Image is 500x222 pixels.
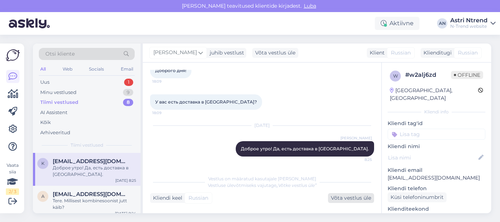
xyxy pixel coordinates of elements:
p: Kliendi email [388,166,485,174]
input: Lisa nimi [388,154,477,162]
span: a [41,193,45,199]
div: AI Assistent [40,109,67,116]
div: [GEOGRAPHIC_DATA], [GEOGRAPHIC_DATA] [390,87,478,102]
input: Lisa tag [388,129,485,140]
div: Klienditugi [421,49,452,57]
div: Web [61,64,74,74]
span: Vestluse ülevõtmiseks vajutage [208,183,317,188]
div: AN [437,18,447,29]
p: Kliendi telefon [388,185,485,192]
div: Arhiveeritud [40,129,70,136]
div: [DATE] 8:24 [115,211,136,216]
span: klimanov6@gmail.com [53,158,129,165]
i: „Võtke vestlus üle” [276,183,317,188]
div: Kõik [40,119,51,126]
a: Astri NtrendN-Trend website [450,18,496,29]
span: Доброго дня! [155,68,186,73]
span: [PERSON_NAME] [153,49,197,57]
div: [DATE] [150,122,374,129]
div: Доброе утро! Да, есть доставка в [GEOGRAPHIC_DATA]. [53,165,136,178]
span: Tiimi vestlused [71,142,103,148]
p: Klienditeekond [388,205,485,213]
div: Klient [367,49,385,57]
span: arda.amanov@gmail.com [53,191,129,197]
p: Kliendi nimi [388,143,485,150]
div: 2 / 3 [6,188,19,195]
span: Russian [391,49,411,57]
p: [EMAIL_ADDRESS][DOMAIN_NAME] [388,174,485,182]
div: [DATE] 8:25 [115,178,136,183]
div: Küsi telefoninumbrit [388,192,447,202]
span: Vestlus on määratud kasutajale [PERSON_NAME] [208,176,316,181]
p: Kliendi tag'id [388,120,485,127]
span: 8:25 [344,157,372,162]
span: [PERSON_NAME] [340,135,372,141]
div: Kliendi keel [150,194,182,202]
div: juhib vestlust [207,49,244,57]
span: 18:09 [152,110,180,116]
span: Otsi kliente [45,50,75,58]
span: Russian [189,194,208,202]
div: Võta vestlus üle [328,193,374,203]
div: Aktiivne [375,17,419,30]
span: Russian [458,49,478,57]
div: Email [119,64,135,74]
div: N-Trend website [450,23,488,29]
div: Tiimi vestlused [40,99,78,106]
div: Vaata siia [6,162,19,195]
div: Socials [87,64,105,74]
div: Kliendi info [388,109,485,115]
span: У вас есть доставка в [GEOGRAPHIC_DATA]? [155,99,257,105]
div: # w2alj6zd [405,71,451,79]
div: 9 [123,89,133,96]
span: Доброе утро! Да, есть доставка в [GEOGRAPHIC_DATA]. [241,146,369,151]
img: Askly Logo [6,49,20,61]
div: Astri Ntrend [450,18,488,23]
div: Uus [40,79,49,86]
span: k [41,161,45,166]
span: 18:09 [152,79,180,84]
div: 8 [123,99,133,106]
span: w [393,73,398,79]
span: Luba [302,3,318,9]
div: Minu vestlused [40,89,77,96]
div: Tere. Millisest kombinesoonist jutt käib? [53,197,136,211]
div: All [39,64,47,74]
div: Võta vestlus üle [252,48,298,58]
span: Offline [451,71,483,79]
div: 1 [124,79,133,86]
